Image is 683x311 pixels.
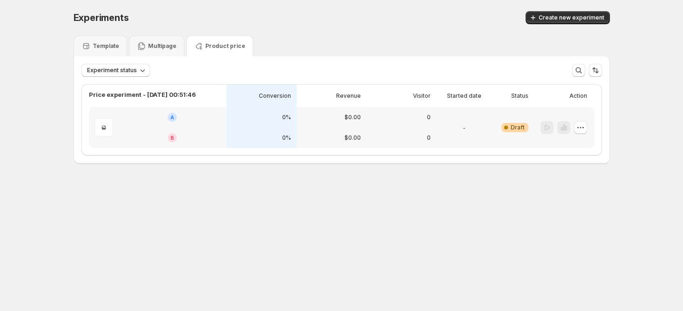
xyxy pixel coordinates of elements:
p: Revenue [336,92,361,100]
p: 0 [427,114,431,121]
p: Conversion [259,92,291,100]
h2: B [170,135,174,141]
p: Multipage [148,42,176,50]
h2: A [170,115,174,120]
span: Draft [511,124,525,131]
span: Experiment status [87,67,137,74]
span: Experiments [74,12,129,23]
p: $0.00 [345,114,361,121]
p: Product price [205,42,245,50]
p: Started date [447,92,481,100]
button: Create new experiment [526,11,610,24]
button: Price experiment - [DATE] 00:51:46 [89,90,196,99]
p: Visitor [413,92,431,100]
span: Create new experiment [539,14,604,21]
p: $0.00 [345,134,361,142]
p: 0% [282,134,291,142]
p: Status [511,92,528,100]
p: - [463,123,466,132]
p: 0% [282,114,291,121]
button: Sort the results [589,64,602,77]
p: Action [569,92,587,100]
p: 0 [427,134,431,142]
button: Experiment status [81,64,150,77]
p: Template [93,42,119,50]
